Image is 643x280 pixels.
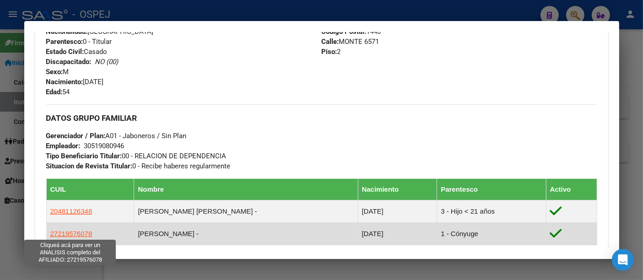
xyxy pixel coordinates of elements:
[46,58,92,66] strong: Discapacitado:
[612,249,634,271] div: Open Intercom Messenger
[437,223,546,245] td: 1 - Cónyuge
[46,38,112,46] span: 0 - Titular
[322,38,379,46] span: MONTE 6571
[95,58,119,66] i: NO (00)
[46,142,81,150] strong: Empleador:
[322,27,367,36] strong: Código Postal:
[437,179,546,200] th: Parentesco
[46,48,108,56] span: Casado
[358,223,437,245] td: [DATE]
[358,200,437,223] td: [DATE]
[46,132,106,140] strong: Gerenciador / Plan:
[358,179,437,200] th: Nacimiento
[322,48,337,56] strong: Piso:
[46,38,83,46] strong: Parentesco:
[46,88,63,96] strong: Edad:
[46,162,133,170] strong: Situacion de Revista Titular:
[46,48,84,56] strong: Estado Civil:
[322,48,341,56] span: 2
[50,230,92,237] span: 27219576078
[134,223,358,245] td: [PERSON_NAME] -
[50,207,92,215] span: 20481126348
[322,38,339,46] strong: Calle:
[46,179,134,200] th: CUIL
[84,141,124,151] div: 30519080946
[46,78,104,86] span: [DATE]
[46,68,69,76] span: M
[46,152,227,160] span: 00 - RELACION DE DEPENDENCIA
[546,179,597,200] th: Activo
[46,162,231,170] span: 0 - Recibe haberes regularmente
[322,27,381,36] span: 1440
[46,27,154,36] span: [GEOGRAPHIC_DATA]
[46,78,83,86] strong: Nacimiento:
[437,200,546,223] td: 3 - Hijo < 21 años
[46,88,70,96] span: 54
[134,179,358,200] th: Nombre
[46,27,88,36] strong: Nacionalidad:
[46,113,597,123] h3: DATOS GRUPO FAMILIAR
[46,68,63,76] strong: Sexo:
[134,200,358,223] td: [PERSON_NAME] [PERSON_NAME] -
[46,152,122,160] strong: Tipo Beneficiario Titular:
[46,132,187,140] span: A01 - Jaboneros / Sin Plan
